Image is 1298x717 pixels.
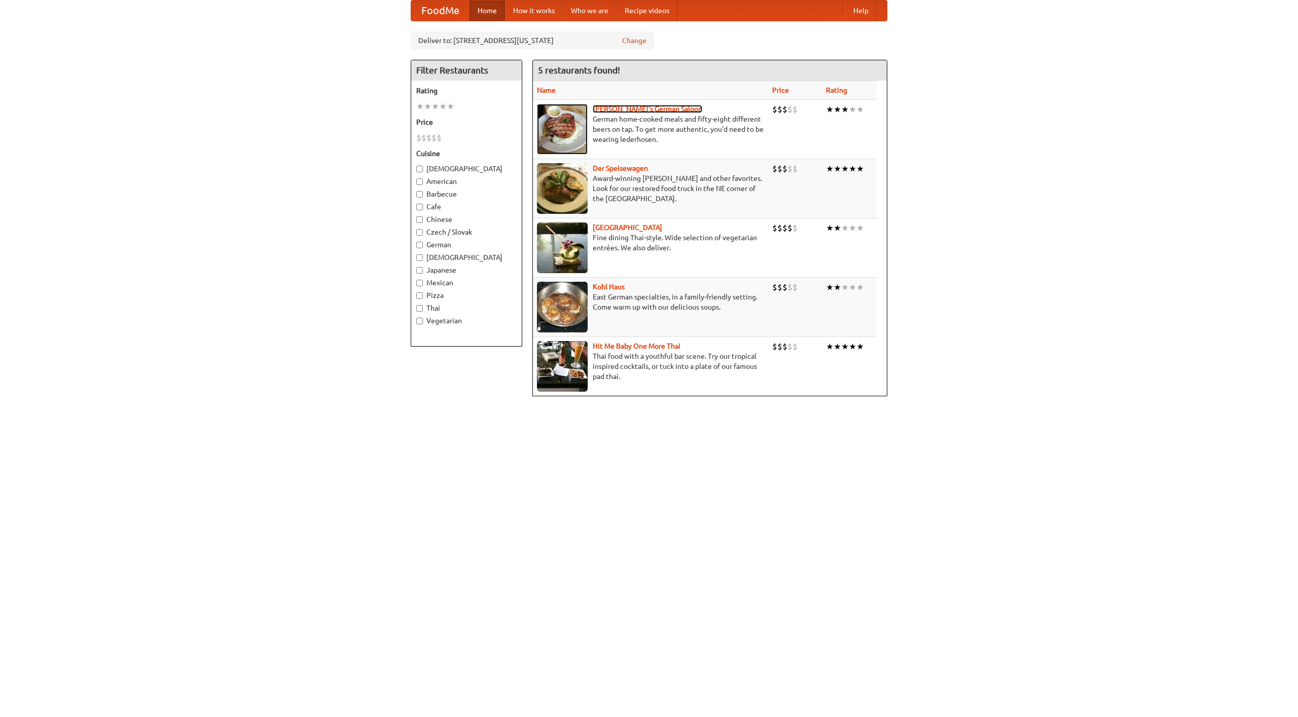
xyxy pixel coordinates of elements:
li: ★ [849,222,856,234]
input: Pizza [416,292,423,299]
img: esthers.jpg [537,104,588,155]
label: Japanese [416,265,517,275]
li: ★ [841,163,849,174]
p: East German specialties, in a family-friendly setting. Come warm up with our delicious soups. [537,292,764,312]
a: Change [622,35,646,46]
li: ★ [849,341,856,352]
h5: Rating [416,86,517,96]
div: Deliver to: [STREET_ADDRESS][US_STATE] [411,31,654,50]
li: ★ [416,101,424,112]
li: ★ [826,282,834,293]
li: $ [772,163,777,174]
li: $ [437,132,442,143]
label: Pizza [416,290,517,300]
li: $ [777,222,782,234]
li: $ [426,132,431,143]
input: Vegetarian [416,318,423,324]
li: ★ [849,282,856,293]
a: Help [845,1,877,21]
li: $ [431,132,437,143]
li: $ [777,341,782,352]
label: [DEMOGRAPHIC_DATA] [416,252,517,262]
label: [DEMOGRAPHIC_DATA] [416,164,517,174]
img: satay.jpg [537,222,588,273]
a: Price [772,86,789,94]
li: $ [787,163,792,174]
input: American [416,178,423,185]
input: Czech / Slovak [416,229,423,236]
a: FoodMe [411,1,470,21]
label: American [416,176,517,186]
li: $ [782,282,787,293]
li: ★ [431,101,439,112]
input: Japanese [416,267,423,274]
li: ★ [424,101,431,112]
a: How it works [505,1,563,21]
li: $ [416,132,421,143]
label: Cafe [416,202,517,212]
li: ★ [834,282,841,293]
label: Barbecue [416,189,517,199]
li: ★ [841,222,849,234]
input: Barbecue [416,191,423,198]
li: ★ [849,104,856,115]
ng-pluralize: 5 restaurants found! [538,65,620,75]
input: Chinese [416,216,423,223]
input: Thai [416,305,423,312]
li: $ [792,163,798,174]
li: ★ [841,104,849,115]
li: $ [772,341,777,352]
p: Thai food with a youthful bar scene. Try our tropical inspired cocktails, or tuck into a plate of... [537,351,764,382]
label: Thai [416,303,517,313]
img: kohlhaus.jpg [537,282,588,332]
li: $ [792,282,798,293]
label: German [416,240,517,250]
li: $ [792,222,798,234]
li: ★ [439,101,447,112]
li: ★ [834,341,841,352]
li: ★ [841,341,849,352]
a: Name [537,86,556,94]
a: Rating [826,86,847,94]
li: $ [787,341,792,352]
input: Mexican [416,280,423,286]
a: Hit Me Baby One More Thai [593,342,680,350]
li: ★ [826,104,834,115]
li: ★ [856,222,864,234]
li: $ [782,341,787,352]
p: German home-cooked meals and fifty-eight different beers on tap. To get more authentic, you'd nee... [537,114,764,144]
li: ★ [834,222,841,234]
img: babythai.jpg [537,341,588,392]
label: Czech / Slovak [416,227,517,237]
a: [PERSON_NAME]'s German Saloon [593,105,702,113]
li: $ [792,341,798,352]
p: Award-winning [PERSON_NAME] and other favorites. Look for our restored food truck in the NE corne... [537,173,764,204]
li: $ [787,104,792,115]
a: Der Speisewagen [593,164,648,172]
h5: Price [416,117,517,127]
a: Kohl Haus [593,283,625,291]
li: $ [782,104,787,115]
li: $ [772,222,777,234]
input: [DEMOGRAPHIC_DATA] [416,254,423,261]
li: ★ [826,222,834,234]
label: Chinese [416,214,517,224]
p: Fine dining Thai-style. Wide selection of vegetarian entrées. We also deliver. [537,233,764,253]
a: Who we are [563,1,617,21]
li: $ [421,132,426,143]
li: ★ [856,104,864,115]
label: Mexican [416,278,517,288]
h5: Cuisine [416,148,517,159]
li: ★ [447,101,454,112]
li: $ [782,163,787,174]
li: ★ [849,163,856,174]
li: ★ [856,163,864,174]
b: [GEOGRAPHIC_DATA] [593,223,662,232]
input: German [416,242,423,248]
input: Cafe [416,204,423,210]
li: ★ [826,341,834,352]
input: [DEMOGRAPHIC_DATA] [416,166,423,172]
